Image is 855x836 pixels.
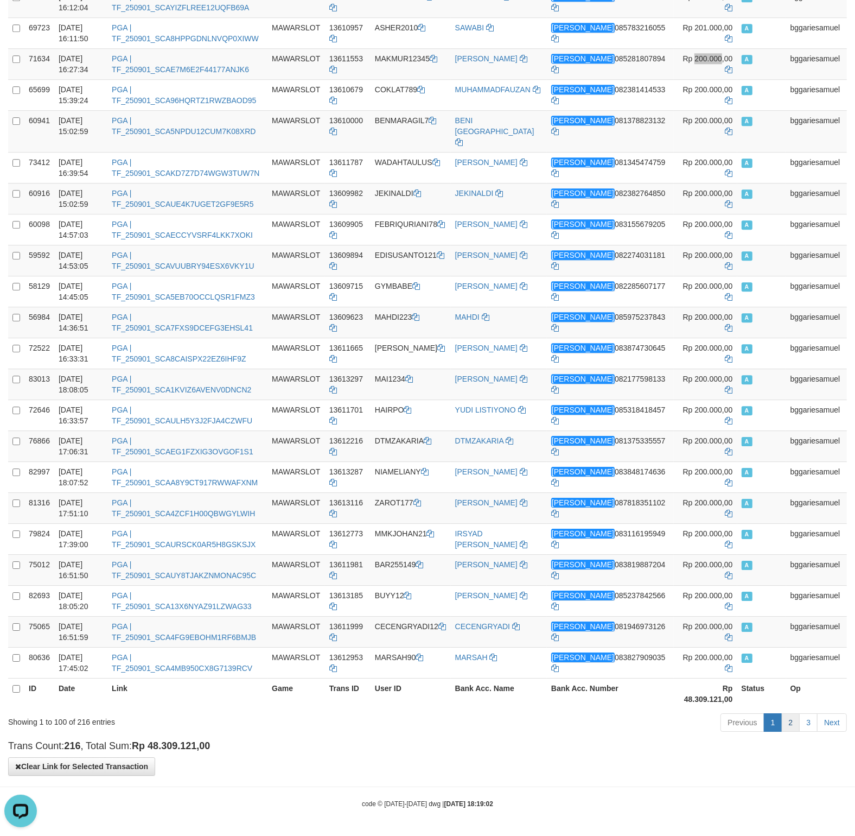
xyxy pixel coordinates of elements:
[547,307,674,338] td: 085975237843
[112,251,254,270] a: PGA | TF_250901_SCAVUUBRY94ESX6VKY1U
[455,116,534,136] a: BENI [GEOGRAPHIC_DATA]
[54,307,107,338] td: [DATE] 14:36:51
[54,338,107,369] td: [DATE] 16:33:31
[325,616,371,647] td: 13611999
[24,647,54,678] td: 80636
[786,554,847,585] td: bggariesamuel
[371,338,451,369] td: [PERSON_NAME]
[455,467,518,476] a: [PERSON_NAME]
[8,741,847,752] h4: Trans Count: , Total Sum:
[371,616,451,647] td: CECENGRYADI12
[267,276,325,307] td: MAWARSLOT
[371,400,451,430] td: HAIRPO
[444,800,493,808] strong: [DATE] 18:19:02
[112,591,252,611] a: PGA | TF_250901_SCA13X6NYAZ91LZWAG33
[54,48,107,79] td: [DATE] 16:27:34
[24,245,54,276] td: 59592
[24,79,54,110] td: 65699
[551,622,615,631] em: [PERSON_NAME]
[325,245,371,276] td: 13609894
[720,713,764,732] a: Previous
[24,492,54,523] td: 81316
[371,48,451,79] td: MAKMUR12345
[455,622,510,631] a: CECENGRYADI
[112,344,246,363] a: PGA | TF_250901_SCA8CAISPX22EZ6IHF9Z
[786,678,847,709] th: Op
[742,344,752,353] span: Approved - Marked by bggariesamuel
[455,560,518,569] a: [PERSON_NAME]
[54,152,107,183] td: [DATE] 16:39:54
[551,312,615,322] em: [PERSON_NAME]
[455,591,518,600] a: [PERSON_NAME]
[24,616,54,647] td: 75065
[547,461,674,492] td: 083848174636
[54,523,107,554] td: [DATE] 17:39:00
[742,189,752,199] span: Approved - Marked by bggariesamuel
[267,400,325,430] td: MAWARSLOT
[371,17,451,48] td: ASHER2010
[551,157,615,167] em: [PERSON_NAME]
[683,344,733,352] span: Rp 200.000,00
[455,251,518,259] a: [PERSON_NAME]
[551,54,615,64] em: [PERSON_NAME]
[132,740,210,751] strong: Rp 48.309.121,00
[742,437,752,446] span: Approved - Marked by bggariesamuel
[786,585,847,616] td: bggariesamuel
[683,498,733,507] span: Rp 200.000,00
[371,276,451,307] td: GYMBABE
[684,684,733,704] strong: Rp 48.309.121,00
[112,23,259,43] a: PGA | TF_250901_SCA8HPPGDNLNVQP0XIWW
[551,116,615,125] em: [PERSON_NAME]
[547,338,674,369] td: 083874730645
[551,529,615,539] em: [PERSON_NAME]
[547,369,674,400] td: 082177598133
[267,338,325,369] td: MAWARSLOT
[683,406,733,414] span: Rp 200.000,00
[786,647,847,678] td: bggariesamuel
[267,492,325,523] td: MAWARSLOT
[24,17,54,48] td: 69723
[54,585,107,616] td: [DATE] 18:05:20
[24,183,54,214] td: 60916
[547,430,674,461] td: 081375335557
[742,117,752,126] span: Approved - Marked by bggariesamuel
[325,183,371,214] td: 13609982
[325,554,371,585] td: 13611981
[325,214,371,245] td: 13609905
[107,678,267,709] th: Link
[371,369,451,400] td: MAI1234
[325,276,371,307] td: 13609715
[742,468,752,477] span: Approved - Marked by bggariesamuel
[547,647,674,678] td: 083827909035
[54,79,107,110] td: [DATE] 15:39:24
[371,647,451,678] td: MARSAH90
[551,467,615,477] em: [PERSON_NAME]
[551,560,615,569] em: [PERSON_NAME]
[54,183,107,214] td: [DATE] 15:02:59
[54,430,107,461] td: [DATE] 17:06:31
[371,307,451,338] td: MAHDI223
[742,55,752,64] span: Approved - Marked by bggariesamuel
[325,430,371,461] td: 13612216
[112,529,256,549] a: PGA | TF_250901_SCAURSCK0AR5H8GSKSJX
[786,369,847,400] td: bggariesamuel
[54,554,107,585] td: [DATE] 16:51:50
[112,85,256,105] a: PGA | TF_250901_SCA96HQRTZ1RWZBAOD95
[786,616,847,647] td: bggariesamuel
[267,523,325,554] td: MAWARSLOT
[551,405,615,415] em: [PERSON_NAME]
[683,375,733,383] span: Rp 200.000,00
[371,430,451,461] td: DTMZAKARIA
[786,523,847,554] td: bggariesamuel
[742,24,752,33] span: Approved - Marked by bggariesamuel
[371,110,451,152] td: BENMARAGIL7
[325,307,371,338] td: 13609623
[742,406,752,415] span: Approved - Marked by bggariesamuel
[742,561,752,570] span: Approved - Marked by bggariesamuel
[547,585,674,616] td: 085237842566
[547,183,674,214] td: 082382764850
[786,338,847,369] td: bggariesamuel
[455,436,503,445] a: DTMZAKARIA
[742,159,752,168] span: Approved - Marked by bggariesamuel
[112,406,252,425] a: PGA | TF_250901_SCAULH5Y3J2FJA4CZWFU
